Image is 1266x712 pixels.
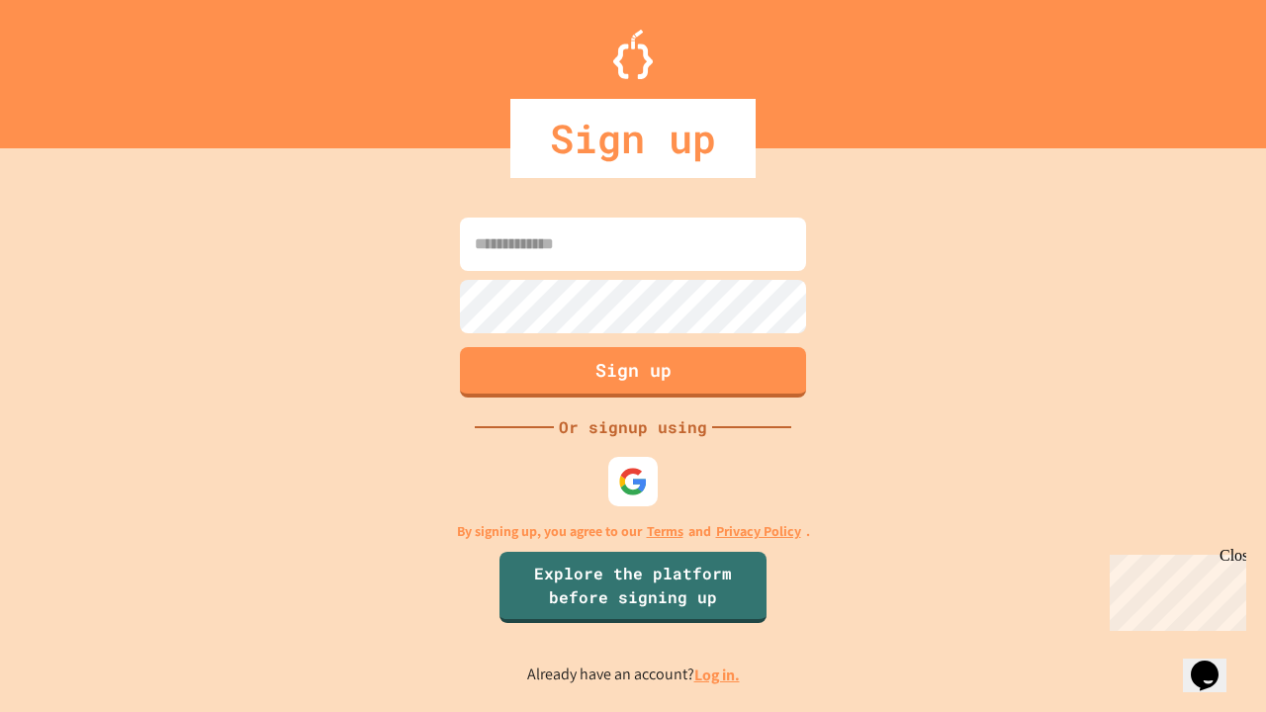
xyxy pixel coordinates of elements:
[1102,547,1246,631] iframe: chat widget
[457,521,810,542] p: By signing up, you agree to our and .
[618,467,648,496] img: google-icon.svg
[499,552,767,623] a: Explore the platform before signing up
[647,521,683,542] a: Terms
[554,415,712,439] div: Or signup using
[613,30,653,79] img: Logo.svg
[1183,633,1246,692] iframe: chat widget
[510,99,756,178] div: Sign up
[460,347,806,398] button: Sign up
[8,8,136,126] div: Chat with us now!Close
[716,521,801,542] a: Privacy Policy
[527,663,740,687] p: Already have an account?
[694,665,740,685] a: Log in.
